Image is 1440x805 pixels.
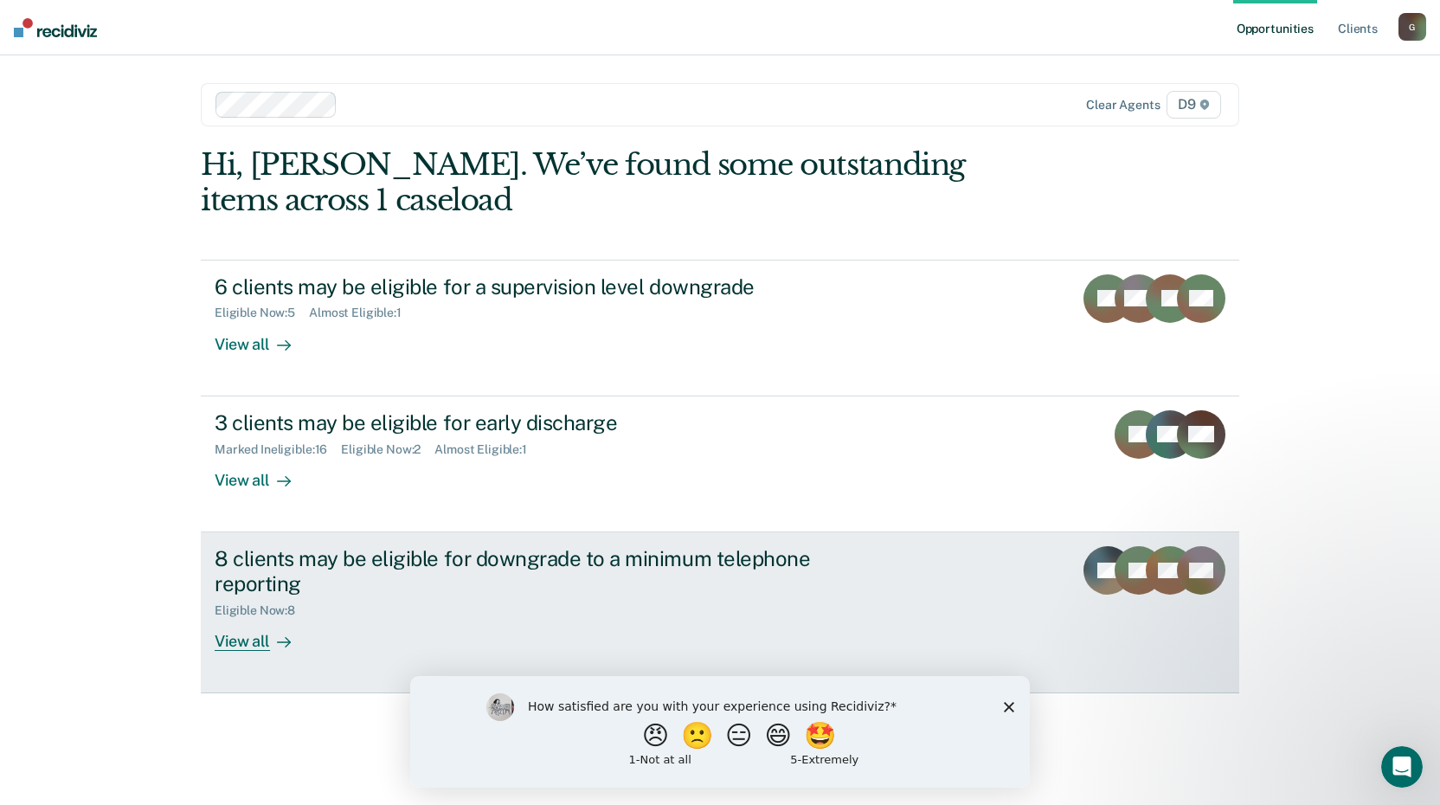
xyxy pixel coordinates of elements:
[1398,13,1426,41] button: G
[215,546,822,596] div: 8 clients may be eligible for downgrade to a minimum telephone reporting
[215,410,822,435] div: 3 clients may be eligible for early discharge
[215,456,312,490] div: View all
[215,617,312,651] div: View all
[410,676,1030,788] iframe: Survey by Kim from Recidiviz
[215,274,822,299] div: 6 clients may be eligible for a supervision level downgrade
[215,306,309,320] div: Eligible Now : 5
[201,260,1239,396] a: 6 clients may be eligible for a supervision level downgradeEligible Now:5Almost Eligible:1View all
[14,18,97,37] img: Recidiviz
[201,147,1032,218] div: Hi, [PERSON_NAME]. We’ve found some outstanding items across 1 caseload
[1381,746,1423,788] iframe: Intercom live chat
[341,442,434,457] div: Eligible Now : 2
[215,320,312,354] div: View all
[201,396,1239,532] a: 3 clients may be eligible for early dischargeMarked Ineligible:16Eligible Now:2Almost Eligible:1V...
[201,532,1239,693] a: 8 clients may be eligible for downgrade to a minimum telephone reportingEligible Now:8View all
[434,442,541,457] div: Almost Eligible : 1
[215,442,341,457] div: Marked Ineligible : 16
[215,603,309,618] div: Eligible Now : 8
[309,306,415,320] div: Almost Eligible : 1
[1086,98,1160,113] div: Clear agents
[1167,91,1221,119] span: D9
